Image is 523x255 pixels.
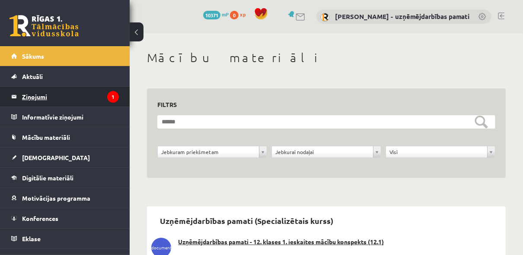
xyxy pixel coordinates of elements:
a: [PERSON_NAME] - uzņēmējdarbības pamati [335,12,469,21]
h2: Uzņēmējdarbības pamati (Specializētais kurss) [151,211,342,231]
a: 0 xp [230,11,250,18]
a: Sākums [11,46,119,66]
h1: Mācību materiāli [147,50,506,65]
a: Rīgas 1. Tālmācības vidusskola [10,15,79,37]
span: Konferences [22,214,58,222]
a: Eklase [11,229,119,249]
i: 1 [107,91,119,103]
a: Jebkuram priekšmetam [158,146,267,157]
a: Jebkurai nodaļai [272,146,381,157]
span: 10371 [203,11,220,19]
a: Aktuāli [11,66,119,86]
a: Motivācijas programma [11,188,119,208]
span: Jebkuram priekšmetam [161,146,255,157]
span: mP [222,11,229,18]
a: Visi [386,146,495,157]
span: xp [240,11,246,18]
a: Konferences [11,208,119,228]
span: Sākums [22,52,44,60]
span: Aktuāli [22,72,43,80]
img: Solvita Kozlovska - uzņēmējdarbības pamati [321,13,329,22]
span: Visi [389,146,484,157]
a: 10371 mP [203,11,229,18]
a: Informatīvie ziņojumi [11,107,119,127]
a: Digitālie materiāli [11,168,119,188]
a: Ziņojumi1 [11,87,119,107]
span: Motivācijas programma [22,194,90,202]
span: Jebkurai nodaļai [275,146,370,157]
span: Eklase [22,235,41,242]
span: 0 [230,11,239,19]
legend: Informatīvie ziņojumi [22,107,119,127]
span: Digitālie materiāli [22,174,73,182]
span: [DEMOGRAPHIC_DATA] [22,154,90,161]
a: Mācību materiāli [11,127,119,147]
a: [DEMOGRAPHIC_DATA] [11,148,119,167]
h3: Filtrs [157,99,485,110]
span: Mācību materiāli [22,133,70,141]
legend: Ziņojumi [22,87,119,107]
a: Uzņēmējdarbības pamati - 12. klases 1. ieskaites mācību konspekts (12.1) [151,238,501,246]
